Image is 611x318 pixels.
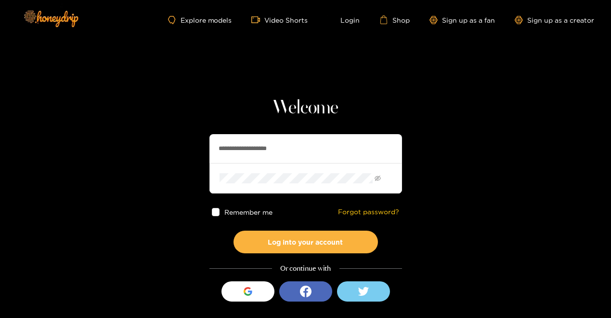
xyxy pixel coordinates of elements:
a: Sign up as a fan [429,16,495,24]
a: Explore models [168,16,232,24]
button: Log into your account [234,231,378,253]
span: eye-invisible [375,175,381,181]
a: Login [327,15,360,24]
a: Sign up as a creator [515,16,595,24]
a: Forgot password? [338,208,400,216]
a: Video Shorts [251,15,308,24]
span: video-camera [251,15,265,24]
a: Shop [379,15,410,24]
div: Or continue with [209,263,402,274]
span: Remember me [224,208,273,216]
h1: Welcome [209,97,402,120]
